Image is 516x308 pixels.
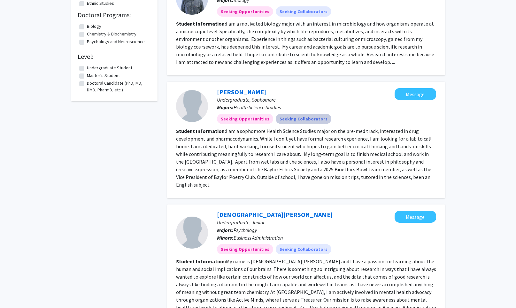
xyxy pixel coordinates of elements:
[87,38,145,45] label: Psychology and Neuroscience
[217,104,234,111] b: Majors:
[176,258,226,265] b: Student Information:
[395,88,436,100] button: Message Daniel Kim
[217,227,234,233] b: Majors:
[217,219,265,226] span: Undergraduate, Junior
[395,211,436,223] button: Message Christian Jule
[217,211,333,219] a: [DEMOGRAPHIC_DATA][PERSON_NAME]
[87,31,136,37] label: Chemistry & Biochemistry
[87,65,132,71] label: Undergraduate Student
[234,104,281,111] span: Health Science Studies
[87,23,101,30] label: Biology
[234,235,283,241] span: Business Administration
[276,114,331,124] mat-chip: Seeking Collaborators
[176,20,434,65] fg-read-more: I am a motivated biology major with an interest in microbiology and how organisms operate at a mi...
[87,72,120,79] label: Master's Student
[176,128,226,134] b: Student Information:
[234,227,257,233] span: Psychology
[217,244,273,254] mat-chip: Seeking Opportunities
[276,6,331,17] mat-chip: Seeking Collaborators
[217,6,273,17] mat-chip: Seeking Opportunities
[276,244,331,254] mat-chip: Seeking Collaborators
[78,53,151,60] h2: Level:
[217,96,276,103] span: Undergraduate, Sophomore
[217,235,234,241] b: Minors:
[176,20,226,27] b: Student Information:
[217,114,273,124] mat-chip: Seeking Opportunities
[87,80,150,93] label: Doctoral Candidate (PhD, MD, DMD, PharmD, etc.)
[176,128,432,188] fg-read-more: I am a sophomore Health Science Studies major on the pre-med track, interested in drug developmen...
[5,279,27,303] iframe: Chat
[78,11,151,19] h2: Doctoral Programs:
[217,88,266,96] a: [PERSON_NAME]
